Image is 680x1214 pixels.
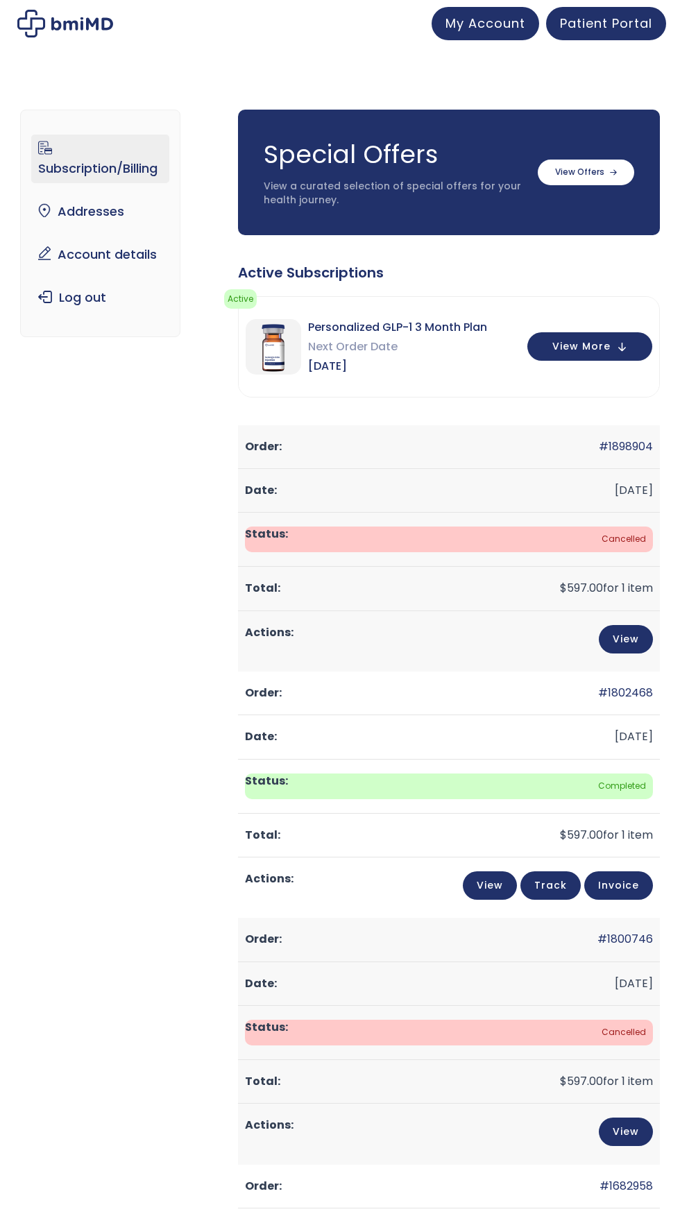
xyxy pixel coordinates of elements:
a: My Account [432,7,539,40]
span: Cancelled [245,1020,653,1045]
p: View a curated selection of special offers for your health journey. [264,180,524,207]
a: Account details [31,240,169,269]
time: [DATE] [615,975,653,991]
a: Addresses [31,197,169,226]
button: View More [527,332,652,361]
span: Patient Portal [560,15,652,32]
span: Personalized GLP-1 3 Month Plan [308,318,487,337]
span: 597.00 [560,827,603,843]
span: Cancelled [245,527,653,552]
a: #1898904 [599,438,653,454]
a: #1682958 [600,1178,653,1194]
span: $ [560,827,567,843]
a: View [463,871,517,900]
a: #1802468 [598,685,653,701]
time: [DATE] [615,482,653,498]
img: My account [17,10,113,37]
span: $ [560,1073,567,1089]
span: active [224,289,257,309]
td: for 1 item [238,814,660,857]
span: $ [560,580,567,596]
nav: Account pages [20,110,180,337]
a: View [599,1118,653,1146]
a: View [599,625,653,653]
a: Patient Portal [546,7,666,40]
span: View More [552,342,611,351]
h3: Special Offers [264,137,524,172]
a: Invoice [584,871,653,900]
td: for 1 item [238,567,660,610]
div: Active Subscriptions [238,263,660,282]
a: #1800746 [597,931,653,947]
span: 597.00 [560,1073,603,1089]
span: Completed [245,773,653,799]
a: Subscription/Billing [31,135,169,183]
span: [DATE] [308,357,487,376]
td: for 1 item [238,1060,660,1104]
span: My Account [445,15,525,32]
span: Next Order Date [308,337,487,357]
time: [DATE] [615,728,653,744]
a: Log out [31,283,169,312]
img: Personalized GLP-1 3 Month Plan [246,319,301,375]
span: 597.00 [560,580,603,596]
a: Track [520,871,581,900]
